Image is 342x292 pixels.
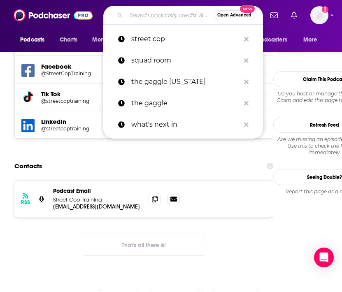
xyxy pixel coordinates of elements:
span: For Podcasters [248,34,287,46]
h3: RSS [21,199,30,206]
p: [EMAIL_ADDRESS][DOMAIN_NAME] [53,203,142,210]
button: open menu [14,32,55,48]
span: Logged in as paigerusher [310,6,328,24]
p: what's next in [131,114,240,135]
button: open menu [86,32,132,48]
h5: Tik Tok [41,90,237,98]
h5: LinkedIn [41,118,237,125]
a: Show notifications dropdown [288,8,300,22]
button: open menu [298,32,328,48]
div: Search podcasts, credits, & more... [103,6,263,25]
a: Show notifications dropdown [267,8,281,22]
button: open menu [242,32,299,48]
a: @StreetCopTraining [41,70,237,76]
h5: @StreetCopTraining [41,70,100,76]
img: Podchaser - Follow, Share and Rate Podcasts [14,7,93,23]
button: Nothing here. [82,234,205,256]
h5: @streetcoptraining [41,125,100,132]
button: Show profile menu [310,6,328,24]
a: @streetcoptraining [41,125,237,132]
input: Search podcasts, credits, & more... [126,9,214,22]
p: the gaggle arizona [131,71,240,93]
p: squad room [131,50,240,71]
span: Charts [60,34,77,46]
span: Podcasts [20,34,44,46]
h5: @streetcoptraining [41,98,100,104]
a: @streetcoptraining [41,98,237,104]
span: Monitoring [92,34,121,46]
a: the gaggle [US_STATE] [103,71,263,93]
h5: Facebook [41,63,237,70]
span: Open Advanced [217,13,251,17]
a: the gaggle [103,93,263,114]
svg: Add a profile image [322,6,328,13]
a: street cop [103,28,263,50]
p: Podcast Email [53,188,142,195]
p: the gaggle [131,93,240,114]
p: Street Cop Training [53,196,142,203]
span: More [303,34,317,46]
a: Charts [54,32,82,48]
button: Open AdvancedNew [214,10,255,20]
div: Open Intercom Messenger [314,248,334,267]
h2: Contacts [14,158,42,174]
span: New [240,5,255,13]
img: User Profile [310,6,328,24]
p: street cop [131,28,240,50]
a: what's next in [103,114,263,135]
a: squad room [103,50,263,71]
